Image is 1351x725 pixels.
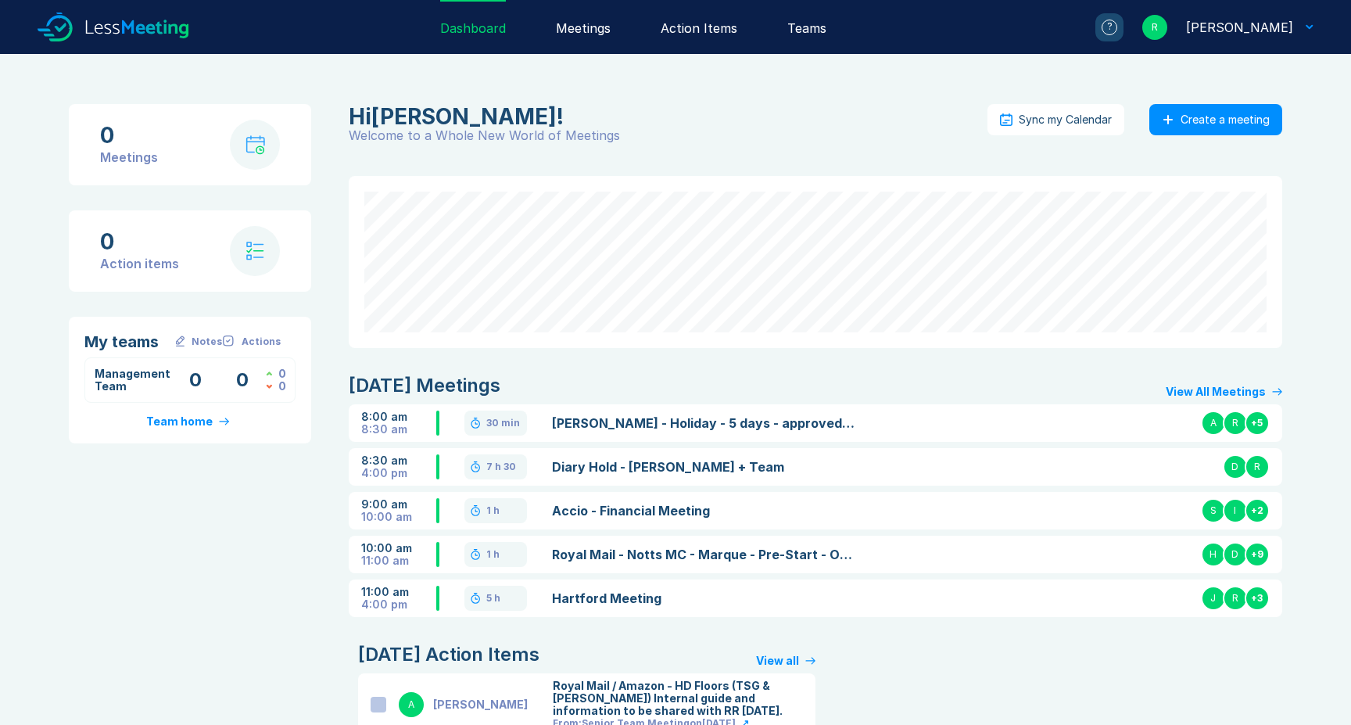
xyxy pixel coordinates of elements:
[361,467,436,479] div: 4:00 pm
[100,123,158,148] div: 0
[1223,411,1248,436] div: R
[1245,498,1270,523] div: + 2
[433,698,528,711] div: [PERSON_NAME]
[1223,586,1248,611] div: R
[146,415,234,428] a: Team home
[1223,454,1248,479] div: D
[361,454,436,467] div: 8:30 am
[1223,498,1248,523] div: I
[1201,411,1226,436] div: A
[242,336,281,348] div: Actions
[173,368,220,393] div: Meetings with Notes this Week
[1201,498,1226,523] div: S
[553,680,803,717] div: Royal Mail / Amazon - HD Floors (TSG & [PERSON_NAME]) Internal guide and information to be shared...
[486,417,520,429] div: 30 min
[1245,542,1270,567] div: + 9
[1245,454,1270,479] div: R
[1201,542,1226,567] div: H
[1102,20,1117,35] div: ?
[1077,13,1123,41] a: ?
[245,135,265,155] img: calendar-with-clock.svg
[146,415,213,428] div: Team home
[756,655,815,667] a: View all
[361,511,436,523] div: 10:00 am
[361,423,436,436] div: 8:30 am
[84,332,173,351] div: My teams
[552,545,855,564] a: Royal Mail - Notts MC - Marque - Pre-Start - Onsite
[486,592,500,605] div: 5 h
[756,655,799,667] div: View all
[349,129,987,142] div: Welcome to a Whole New World of Meetings
[361,411,436,423] div: 8:00 am
[552,414,855,432] a: [PERSON_NAME] - Holiday - 5 days - approved DS - Noted IP
[486,461,516,473] div: 7 h 30
[361,542,436,555] div: 10:00 am
[266,371,272,376] img: caret-up-green.svg
[100,254,179,273] div: Action items
[266,380,285,393] div: Actions Assigned this Week
[361,598,436,611] div: 4:00 pm
[1201,586,1226,611] div: J
[246,242,264,260] img: check-list.svg
[219,418,229,425] img: arrow-right-primary.svg
[552,458,855,476] a: Diary Hold - [PERSON_NAME] + Team
[987,104,1124,135] button: Sync my Calendar
[95,367,170,393] a: Management Team
[1245,586,1270,611] div: + 3
[361,498,436,511] div: 9:00 am
[349,373,500,398] div: [DATE] Meetings
[1142,15,1167,40] div: R
[1166,386,1266,398] div: View All Meetings
[100,148,158,167] div: Meetings
[552,501,855,520] a: Accio - Financial Meeting
[1186,18,1293,37] div: Richard Rust
[100,229,179,254] div: 0
[1223,542,1248,567] div: D
[1019,113,1112,126] div: Sync my Calendar
[278,368,286,380] div: 0
[486,548,500,561] div: 1 h
[278,380,286,393] div: 0
[361,555,436,567] div: 11:00 am
[266,384,272,389] img: caret-down-red.svg
[552,589,855,608] a: Hartford Meeting
[1181,113,1270,126] div: Create a meeting
[361,586,436,598] div: 11:00 am
[399,692,424,717] div: A
[219,368,266,393] div: Open Action Items
[1245,411,1270,436] div: + 5
[486,504,500,517] div: 1 h
[192,336,222,348] div: Notes
[358,642,539,667] div: [DATE] Action Items
[266,368,285,380] div: Actions Closed this Week
[349,104,978,129] div: Richard Rust
[1149,104,1282,135] button: Create a meeting
[1166,386,1282,398] a: View All Meetings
